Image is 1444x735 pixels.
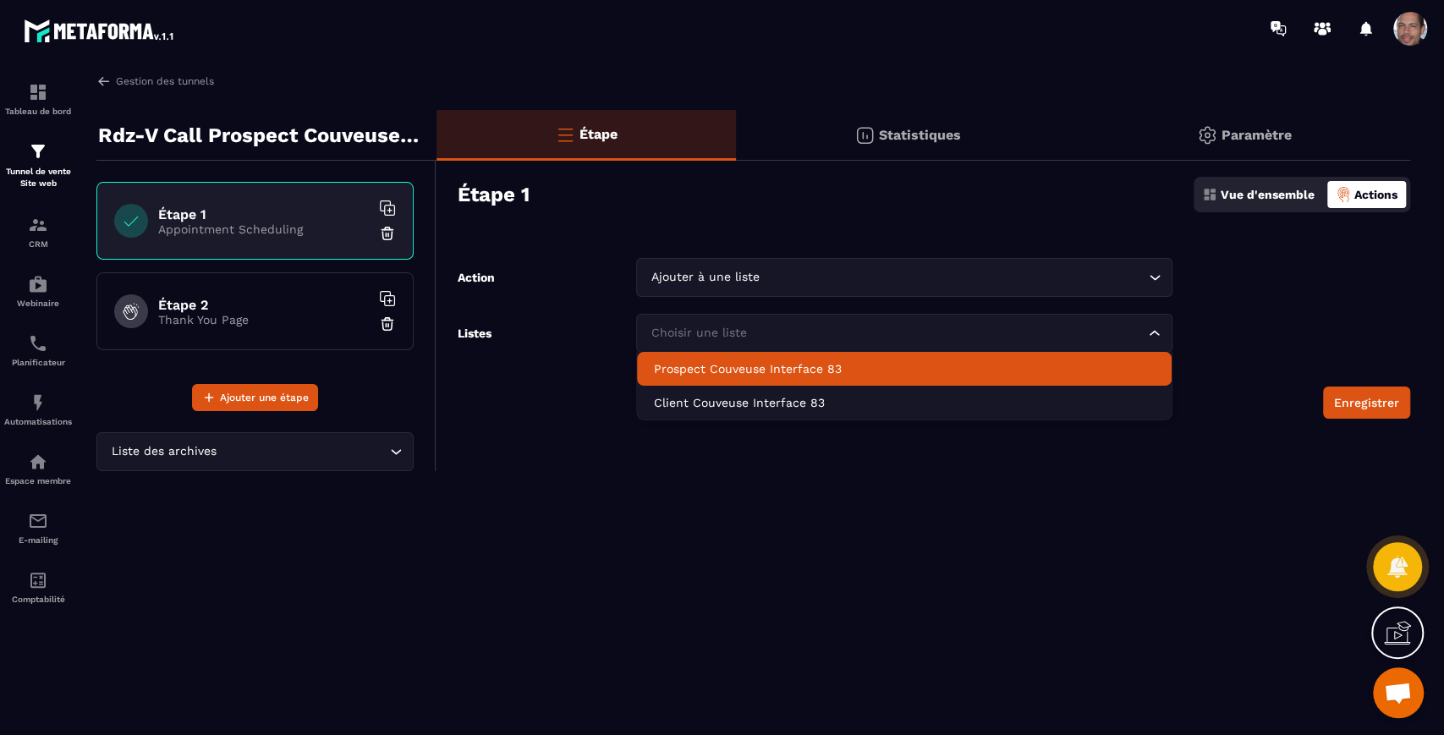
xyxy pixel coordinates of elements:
[4,321,72,380] a: schedulerschedulerPlanificateur
[854,125,875,145] img: stats.20deebd0.svg
[158,313,370,326] p: Thank You Page
[28,274,48,294] img: automations
[458,271,495,284] label: Action
[1197,125,1217,145] img: setting-gr.5f69749f.svg
[98,118,424,152] p: Rdz-V Call Prospect Couveuse Interface 83 - Copy
[4,417,72,426] p: Automatisations
[4,557,72,617] a: accountantaccountantComptabilité
[458,326,491,340] label: Listes
[158,297,370,313] h6: Étape 2
[763,268,1144,287] input: Search for option
[555,124,575,145] img: bars-o.4a397970.svg
[4,107,72,116] p: Tableau de bord
[879,127,961,143] p: Statistiques
[654,394,1154,411] p: Client Couveuse Interface 83
[4,166,72,189] p: Tunnel de vente Site web
[4,129,72,202] a: formationformationTunnel de vente Site web
[96,74,214,89] a: Gestion des tunnels
[647,268,763,287] span: Ajouter à une liste
[4,535,72,545] p: E-mailing
[1221,188,1315,201] p: Vue d'ensemble
[379,315,396,332] img: trash
[4,202,72,261] a: formationformationCRM
[4,439,72,498] a: automationsautomationsEspace membre
[636,258,1172,297] div: Search for option
[1202,187,1217,202] img: dashboard.5f9f1413.svg
[4,69,72,129] a: formationformationTableau de bord
[1323,387,1410,419] button: Enregistrer
[654,360,1154,377] p: Prospect Couveuse Interface 83
[4,380,72,439] a: automationsautomationsAutomatisations
[647,324,1144,343] input: Search for option
[579,126,618,142] p: Étape
[28,215,48,235] img: formation
[4,239,72,249] p: CRM
[28,570,48,590] img: accountant
[4,261,72,321] a: automationsautomationsWebinaire
[28,82,48,102] img: formation
[4,476,72,485] p: Espace membre
[28,452,48,472] img: automations
[1336,187,1351,202] img: actions-active.8f1ece3a.png
[107,442,220,461] span: Liste des archives
[158,206,370,222] h6: Étape 1
[379,225,396,242] img: trash
[24,15,176,46] img: logo
[28,333,48,354] img: scheduler
[1222,127,1292,143] p: Paramètre
[636,314,1172,353] div: Search for option
[28,392,48,413] img: automations
[4,498,72,557] a: emailemailE-mailing
[4,299,72,308] p: Webinaire
[1354,188,1397,201] p: Actions
[220,389,309,406] span: Ajouter une étape
[28,141,48,162] img: formation
[192,384,318,411] button: Ajouter une étape
[458,183,530,206] h3: Étape 1
[96,432,414,471] div: Search for option
[4,358,72,367] p: Planificateur
[158,222,370,236] p: Appointment Scheduling
[96,74,112,89] img: arrow
[28,511,48,531] img: email
[1373,667,1424,718] a: Ouvrir le chat
[220,442,386,461] input: Search for option
[4,595,72,604] p: Comptabilité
